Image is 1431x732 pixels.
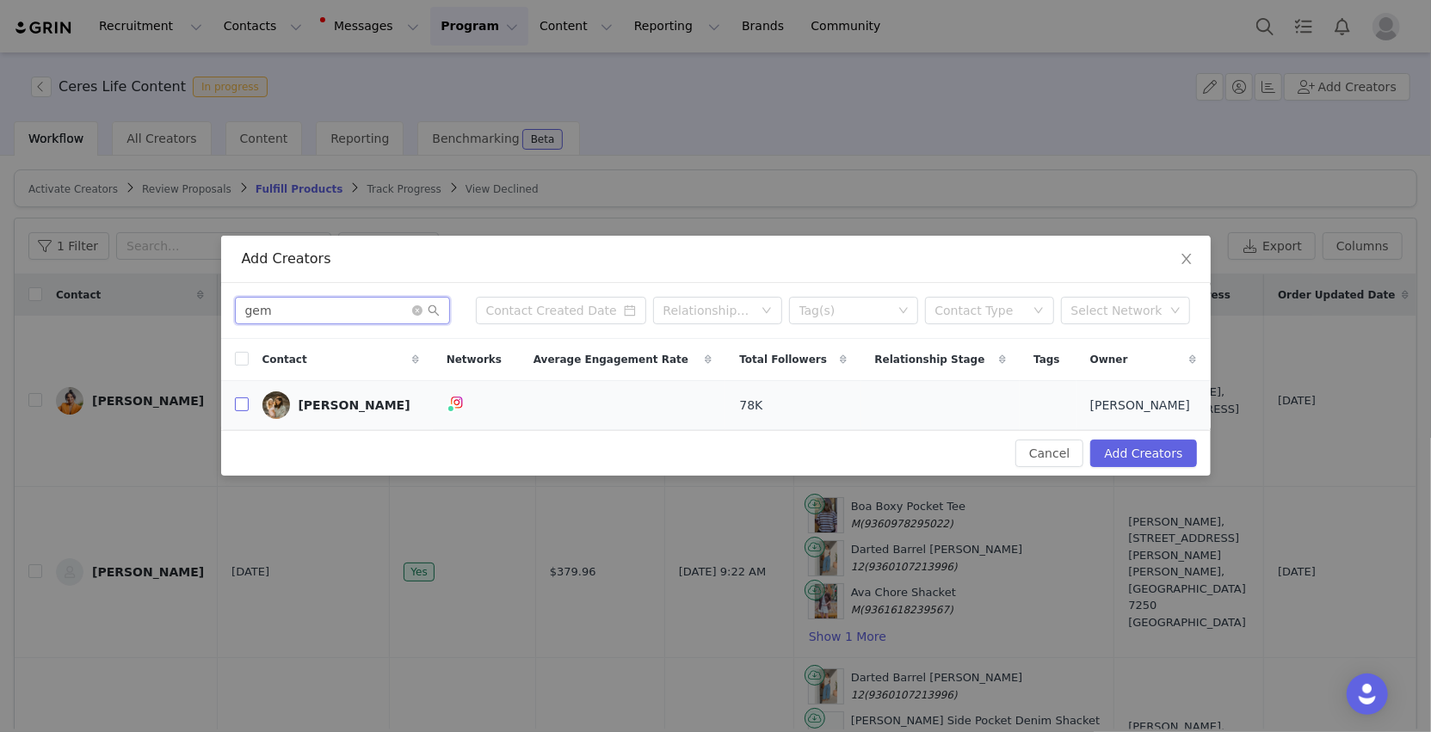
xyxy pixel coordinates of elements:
[447,352,502,367] span: Networks
[428,304,440,317] i: icon: search
[534,352,688,367] span: Average Engagement Rate
[898,305,909,317] i: icon: down
[739,397,762,415] span: 78K
[1090,352,1128,367] span: Owner
[1071,302,1164,319] div: Select Network
[799,302,892,319] div: Tag(s)
[624,304,636,317] i: icon: calendar
[299,398,410,412] div: [PERSON_NAME]
[663,302,753,319] div: Relationship Stage
[1170,305,1181,317] i: icon: down
[262,391,419,419] a: [PERSON_NAME]
[262,352,307,367] span: Contact
[476,297,646,324] input: Contact Created Date
[450,396,464,409] img: instagram.svg
[412,305,423,316] i: icon: close-circle
[262,391,290,419] img: 32f60479-f8c8-43ee-abc8-5647971ad0c6--s.jpg
[875,352,985,367] span: Relationship Stage
[1163,236,1211,284] button: Close
[1015,440,1083,467] button: Cancel
[1033,305,1044,317] i: icon: down
[935,302,1025,319] div: Contact Type
[1347,674,1388,715] div: Open Intercom Messenger
[739,352,827,367] span: Total Followers
[1090,397,1190,415] span: [PERSON_NAME]
[1090,440,1196,467] button: Add Creators
[1180,252,1194,266] i: icon: close
[235,297,450,324] input: Search...
[762,305,772,317] i: icon: down
[242,249,1190,268] div: Add Creators
[1033,352,1059,367] span: Tags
